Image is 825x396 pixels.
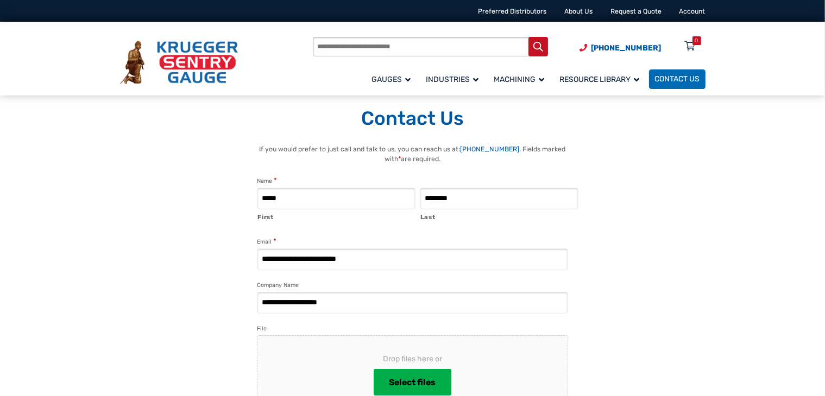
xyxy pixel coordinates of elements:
span: Machining [494,75,544,84]
label: Company Name [257,280,299,290]
label: File [257,324,267,334]
a: Gauges [366,68,420,90]
label: First [257,210,415,222]
a: Contact Us [649,69,706,89]
a: Request a Quote [610,8,662,15]
h1: Contact Us [120,107,706,131]
label: Last [420,210,578,222]
a: Resource Library [554,68,649,90]
a: [PHONE_NUMBER] [461,145,520,153]
a: Machining [488,68,554,90]
div: 0 [695,36,698,45]
a: Account [679,8,706,15]
button: select files, file [374,369,451,396]
a: Industries [420,68,488,90]
img: Krueger Sentry Gauge [120,41,238,84]
legend: Name [257,176,277,186]
span: Contact Us [654,75,700,84]
label: Email [257,237,276,247]
a: Preferred Distributors [478,8,546,15]
span: Drop files here or [275,353,550,365]
a: Phone Number (920) 434-8860 [580,42,662,54]
span: Industries [426,75,478,84]
span: Resource Library [559,75,639,84]
a: About Us [564,8,593,15]
span: [PHONE_NUMBER] [591,43,662,53]
span: Gauges [371,75,411,84]
p: If you would prefer to just call and talk to us, you can reach us at: . Fields marked with are re... [246,144,579,164]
